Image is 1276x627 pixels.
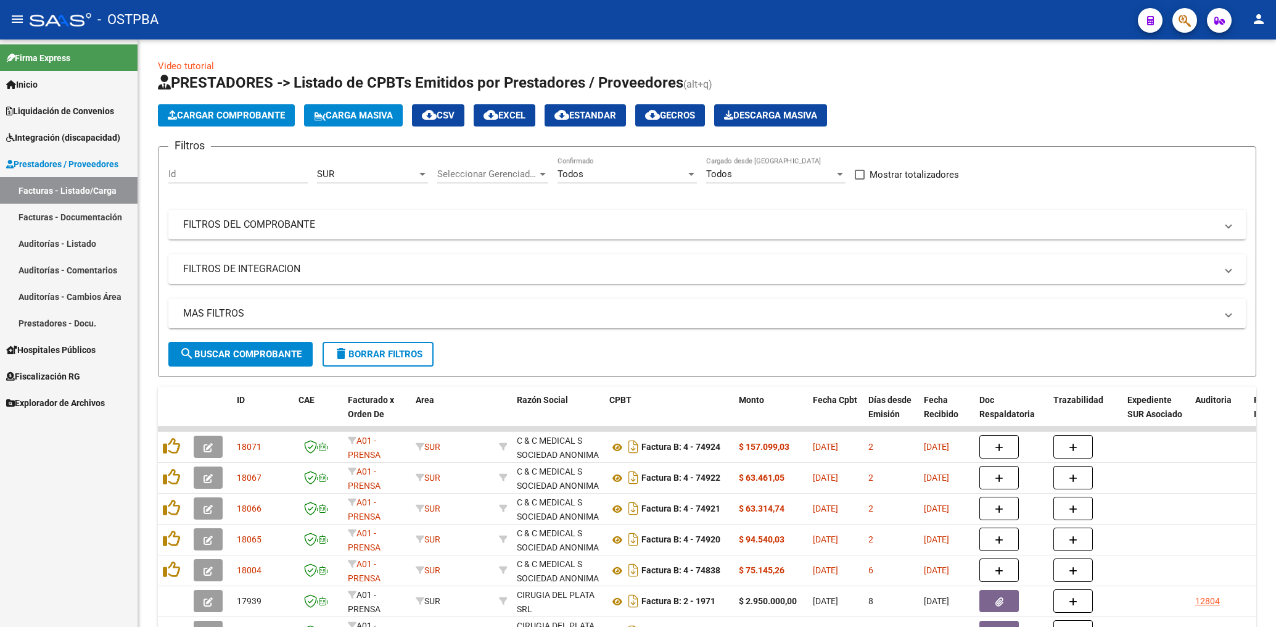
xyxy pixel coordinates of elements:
[314,110,393,121] span: Carga Masiva
[625,437,641,457] i: Descargar documento
[237,565,261,575] span: 18004
[625,468,641,488] i: Descargar documento
[813,395,857,405] span: Fecha Cpbt
[517,395,568,405] span: Razón Social
[604,387,734,441] datatable-header-cell: CPBT
[1195,395,1232,405] span: Auditoria
[517,526,599,555] div: C & C MEDICAL S SOCIEDAD ANONIMA
[1251,12,1266,27] mat-icon: person
[558,168,583,180] span: Todos
[168,342,313,367] button: Buscar Comprobante
[545,104,626,127] button: Estandar
[625,499,641,518] i: Descargar documento
[6,78,38,91] span: Inicio
[6,131,120,144] span: Integración (discapacidad)
[924,395,958,419] span: Fecha Recibido
[237,504,261,513] span: 18066
[517,588,599,614] div: 30710349394
[609,395,632,405] span: CPBT
[411,387,494,441] datatable-header-cell: Area
[808,387,863,441] datatable-header-cell: Fecha Cpbt
[554,110,616,121] span: Estandar
[868,442,873,452] span: 2
[298,395,315,405] span: CAE
[974,387,1048,441] datatable-header-cell: Doc Respaldatoria
[474,104,535,127] button: EXCEL
[416,596,440,606] span: SUR
[232,387,294,441] datatable-header-cell: ID
[734,387,808,441] datatable-header-cell: Monto
[183,218,1216,231] mat-panel-title: FILTROS DEL COMPROBANTE
[416,442,440,452] span: SUR
[183,307,1216,320] mat-panel-title: MAS FILTROS
[10,12,25,27] mat-icon: menu
[348,559,381,583] span: A01 - PRENSA
[416,534,440,544] span: SUR
[323,342,434,367] button: Borrar Filtros
[517,496,599,521] div: 30707174702
[1122,387,1190,441] datatable-header-cell: Expediente SUR Asociado
[517,496,599,524] div: C & C MEDICAL S SOCIEDAD ANONIMA
[625,529,641,549] i: Descargar documento
[168,299,1246,328] mat-expansion-panel-header: MAS FILTROS
[168,254,1246,284] mat-expansion-panel-header: FILTROS DE INTEGRACION
[179,346,194,361] mat-icon: search
[1234,585,1264,615] iframe: Intercom live chat
[158,74,683,91] span: PRESTADORES -> Listado de CPBTs Emitidos por Prestadores / Proveedores
[868,596,873,606] span: 8
[924,565,949,575] span: [DATE]
[714,104,827,127] button: Descarga Masiva
[641,473,720,483] strong: Factura B: 4 - 74922
[924,442,949,452] span: [DATE]
[924,534,949,544] span: [DATE]
[168,210,1246,239] mat-expansion-panel-header: FILTROS DEL COMPROBANTE
[868,565,873,575] span: 6
[870,167,959,182] span: Mostrar totalizadores
[813,596,838,606] span: [DATE]
[517,465,599,491] div: 30707174702
[641,597,715,607] strong: Factura B: 2 - 1971
[412,104,464,127] button: CSV
[6,157,118,171] span: Prestadores / Proveedores
[924,504,949,513] span: [DATE]
[813,504,838,513] span: [DATE]
[179,349,302,360] span: Buscar Comprobante
[863,387,919,441] datatable-header-cell: Días desde Emisión
[317,168,334,180] span: SUR
[706,168,732,180] span: Todos
[554,107,569,122] mat-icon: cloud_download
[813,565,838,575] span: [DATE]
[919,387,974,441] datatable-header-cell: Fecha Recibido
[168,110,285,121] span: Cargar Comprobante
[158,60,214,72] a: Video tutorial
[334,346,348,361] mat-icon: delete
[334,349,422,360] span: Borrar Filtros
[739,565,784,575] strong: $ 75.145,26
[304,104,403,127] button: Carga Masiva
[168,137,211,154] h3: Filtros
[979,395,1035,419] span: Doc Respaldatoria
[6,104,114,118] span: Liquidación de Convenios
[1190,387,1249,441] datatable-header-cell: Auditoria
[625,560,641,580] i: Descargar documento
[6,396,105,410] span: Explorador de Archivos
[868,395,912,419] span: Días desde Emisión
[237,534,261,544] span: 18065
[813,473,838,483] span: [DATE]
[348,590,381,614] span: A01 - PRENSA
[739,442,789,452] strong: $ 157.099,03
[237,395,245,405] span: ID
[641,442,720,452] strong: Factura B: 4 - 74924
[739,504,784,513] strong: $ 63.314,74
[237,596,261,606] span: 17939
[237,442,261,452] span: 18071
[416,565,440,575] span: SUR
[683,78,712,90] span: (alt+q)
[517,557,599,583] div: 30707174702
[924,596,949,606] span: [DATE]
[739,473,784,483] strong: $ 63.461,05
[422,107,437,122] mat-icon: cloud_download
[641,566,720,576] strong: Factura B: 4 - 74838
[714,104,827,127] app-download-masive: Descarga masiva de comprobantes (adjuntos)
[97,6,158,33] span: - OSTPBA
